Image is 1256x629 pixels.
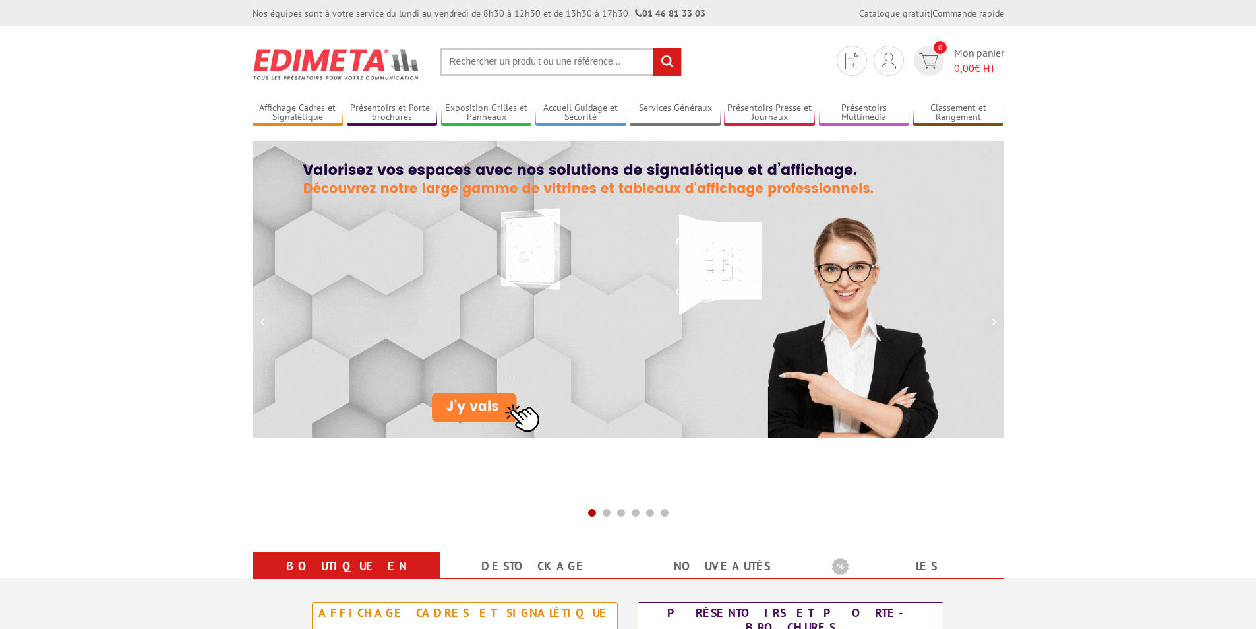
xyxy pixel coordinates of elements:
a: nouveautés [644,554,800,578]
div: | [859,7,1004,20]
a: Destockage [456,554,613,578]
a: Accueil Guidage et Sécurité [535,102,626,124]
a: Affichage Cadres et Signalétique [253,102,344,124]
img: devis rapide [845,53,858,69]
a: Présentoirs et Porte-brochures [347,102,438,124]
img: Présentoir, panneau, stand - Edimeta - PLV, affichage, mobilier bureau, entreprise [253,40,421,88]
img: devis rapide [919,53,938,69]
div: Affichage Cadres et Signalétique [316,606,614,620]
img: devis rapide [882,53,896,69]
span: 0,00 [954,61,974,75]
a: Services Généraux [630,102,721,124]
strong: 01 46 81 33 03 [635,7,705,19]
a: Commande rapide [932,7,1004,19]
a: Présentoirs Multimédia [819,102,910,124]
span: € HT [954,61,1004,76]
input: Rechercher un produit ou une référence... [440,48,682,76]
span: Mon panier [954,46,1004,76]
a: Classement et Rangement [913,102,1004,124]
a: Les promotions [832,554,988,602]
a: Boutique en ligne [268,554,425,602]
a: Exposition Grilles et Panneaux [441,102,532,124]
a: Présentoirs Presse et Journaux [724,102,815,124]
a: devis rapide 0 Mon panier 0,00€ HT [911,46,1004,76]
a: Catalogue gratuit [859,7,930,19]
span: 0 [934,41,947,54]
div: Nos équipes sont à votre service du lundi au vendredi de 8h30 à 12h30 et de 13h30 à 17h30 [253,7,705,20]
b: Les promotions [832,554,997,581]
input: rechercher [653,48,681,76]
